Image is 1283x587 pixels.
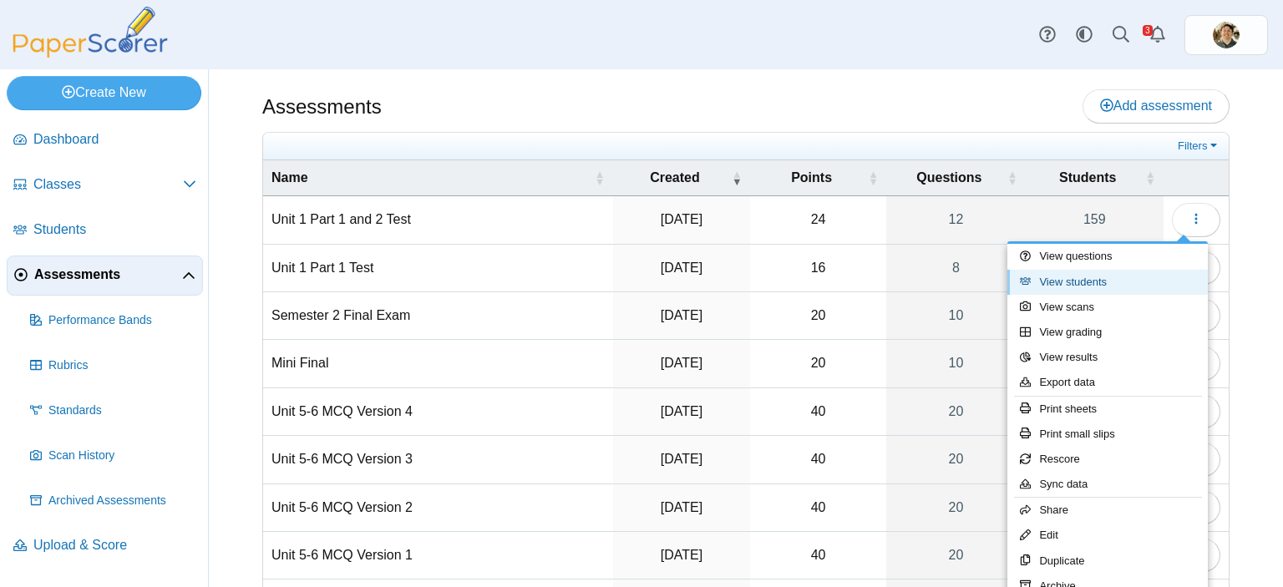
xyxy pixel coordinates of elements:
span: Questions : Activate to sort [1007,170,1017,186]
a: 159 [1026,196,1164,243]
h1: Assessments [262,93,382,121]
a: Assessments [7,256,203,296]
a: Sync data [1007,472,1208,497]
td: 40 [750,436,886,483]
span: Questions [895,169,1003,187]
a: 12 [886,196,1025,243]
a: View results [1007,345,1208,370]
a: Rubrics [23,346,203,386]
td: 24 [750,196,886,244]
span: Students [33,220,196,239]
td: 40 [750,388,886,436]
a: Archived Assessments [23,481,203,521]
time: Mar 3, 2025 at 10:41 AM [661,548,702,562]
a: Share [1007,498,1208,523]
span: Standards [48,402,196,419]
a: ps.sHInGLeV98SUTXet [1184,15,1268,55]
a: PaperScorer [7,46,174,60]
span: Assessments [34,266,182,284]
a: 10 [886,340,1025,387]
a: Print sheets [1007,397,1208,422]
td: Unit 5-6 MCQ Version 3 [263,436,613,483]
a: View questions [1007,244,1208,269]
a: Export data [1007,370,1208,395]
td: Unit 5-6 MCQ Version 4 [263,388,613,436]
span: Classes [33,175,183,194]
a: 8 [886,245,1025,291]
img: PaperScorer [7,7,174,58]
span: Michael Wright [1213,22,1240,48]
a: Duplicate [1007,549,1208,574]
time: Mar 3, 2025 at 10:51 AM [661,404,702,418]
span: Scan History [48,448,196,464]
span: Dashboard [33,130,196,149]
span: Name [271,169,591,187]
a: Rescore [1007,447,1208,472]
a: 20 [886,484,1025,531]
span: Created : Activate to remove sorting [732,170,742,186]
td: 20 [750,292,886,340]
td: 40 [750,484,886,532]
a: Print small slips [1007,422,1208,447]
a: View scans [1007,295,1208,320]
time: Sep 11, 2025 at 9:03 AM [661,261,702,275]
span: Points [758,169,865,187]
img: ps.sHInGLeV98SUTXet [1213,22,1240,48]
a: 20 [886,436,1025,483]
span: Archived Assessments [48,493,196,509]
a: Scan History [23,436,203,476]
a: 10 [886,292,1025,339]
a: Standards [23,391,203,431]
td: 40 [750,532,886,579]
td: Unit 5-6 MCQ Version 1 [263,532,613,579]
a: Create New [7,76,201,109]
span: Students [1034,169,1142,187]
td: Unit 1 Part 1 Test [263,245,613,292]
time: Apr 29, 2025 at 2:39 PM [661,356,702,370]
td: Unit 1 Part 1 and 2 Test [263,196,613,244]
time: Mar 3, 2025 at 10:44 AM [661,500,702,514]
td: 16 [750,245,886,292]
a: Students [7,210,203,250]
span: Rubrics [48,357,196,374]
time: Sep 29, 2025 at 3:23 PM [661,212,702,226]
time: Mar 3, 2025 at 10:46 AM [661,452,702,466]
a: Alerts [1139,17,1176,53]
a: Dashboard [7,120,203,160]
span: Points : Activate to sort [868,170,878,186]
span: Performance Bands [48,312,196,329]
td: Mini Final [263,340,613,387]
a: View grading [1007,320,1208,345]
a: Classes [7,165,203,205]
a: Add assessment [1083,89,1230,123]
a: View students [1007,270,1208,295]
td: Unit 5-6 MCQ Version 2 [263,484,613,532]
a: 20 [886,532,1025,579]
a: Upload & Score [7,526,203,566]
span: Upload & Score [33,536,196,554]
span: Students : Activate to sort [1145,170,1155,186]
span: Created [621,169,728,187]
a: Performance Bands [23,301,203,341]
time: May 30, 2025 at 9:49 AM [661,308,702,322]
span: Name : Activate to sort [595,170,605,186]
td: Semester 2 Final Exam [263,292,613,340]
span: Add assessment [1100,99,1212,113]
a: Edit [1007,523,1208,548]
a: Filters [1174,138,1225,154]
td: 20 [750,340,886,387]
a: 20 [886,388,1025,435]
